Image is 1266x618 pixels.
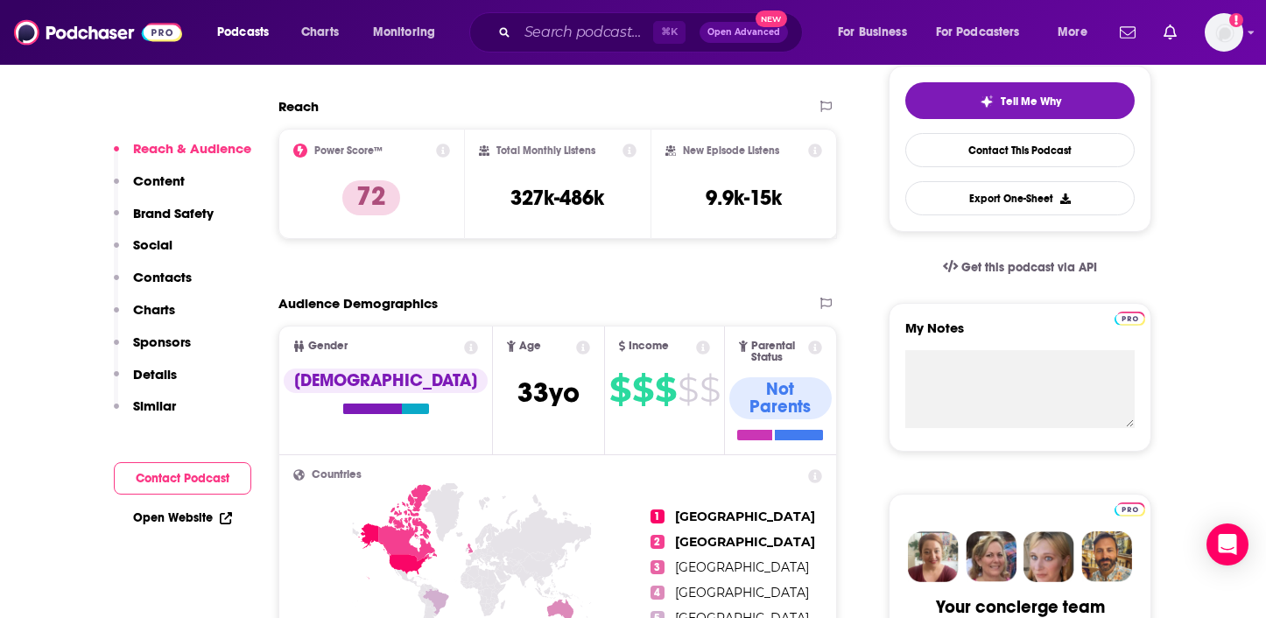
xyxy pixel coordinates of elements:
img: Podchaser Pro [1115,502,1145,516]
span: Get this podcast via API [961,260,1097,275]
span: [GEOGRAPHIC_DATA] [675,559,809,575]
button: Show profile menu [1205,13,1243,52]
a: Show notifications dropdown [1157,18,1184,47]
p: Social [133,236,172,253]
div: [DEMOGRAPHIC_DATA] [284,369,488,393]
a: Contact This Podcast [905,133,1135,167]
label: My Notes [905,320,1135,350]
span: New [756,11,787,27]
input: Search podcasts, credits, & more... [517,18,653,46]
div: Open Intercom Messenger [1206,523,1248,565]
span: Logged in as lilynwalker [1205,13,1243,52]
span: 4 [651,586,665,600]
span: ⌘ K [653,21,686,44]
button: tell me why sparkleTell Me Why [905,82,1135,119]
span: Income [629,341,669,352]
img: Podchaser Pro [1115,312,1145,326]
span: [GEOGRAPHIC_DATA] [675,534,815,550]
button: open menu [1045,18,1109,46]
h3: 327k-486k [510,185,604,211]
span: Parental Status [751,341,805,363]
a: Pro website [1115,309,1145,326]
h2: New Episode Listens [683,144,779,157]
span: [GEOGRAPHIC_DATA] [675,585,809,600]
button: Details [114,366,177,398]
button: Brand Safety [114,205,214,237]
span: $ [678,376,698,404]
h2: Reach [278,98,319,115]
span: Age [519,341,541,352]
h2: Total Monthly Listens [496,144,595,157]
button: open menu [205,18,292,46]
img: tell me why sparkle [980,95,994,109]
span: $ [655,376,676,404]
p: Details [133,366,177,383]
button: Sponsors [114,334,191,366]
button: Contact Podcast [114,462,251,495]
img: User Profile [1205,13,1243,52]
span: 1 [651,509,665,523]
p: Charts [133,301,175,318]
img: Barbara Profile [966,531,1016,582]
span: 2 [651,535,665,549]
span: Countries [312,469,362,481]
h3: 9.9k-15k [706,185,782,211]
span: For Podcasters [936,20,1020,45]
p: Content [133,172,185,189]
button: open menu [925,18,1045,46]
img: Podchaser - Follow, Share and Rate Podcasts [14,16,182,49]
span: $ [632,376,653,404]
span: 3 [651,560,665,574]
p: Similar [133,397,176,414]
span: Tell Me Why [1001,95,1061,109]
p: Brand Safety [133,205,214,221]
span: $ [700,376,720,404]
button: Content [114,172,185,205]
span: Podcasts [217,20,269,45]
p: Reach & Audience [133,140,251,157]
button: open menu [826,18,929,46]
img: Jon Profile [1081,531,1132,582]
button: Social [114,236,172,269]
img: Jules Profile [1023,531,1074,582]
button: Export One-Sheet [905,181,1135,215]
a: Get this podcast via API [929,246,1111,289]
span: $ [609,376,630,404]
span: For Business [838,20,907,45]
div: Search podcasts, credits, & more... [486,12,819,53]
span: More [1058,20,1087,45]
button: Contacts [114,269,192,301]
button: Charts [114,301,175,334]
button: Similar [114,397,176,430]
a: Charts [290,18,349,46]
p: Sponsors [133,334,191,350]
span: Gender [308,341,348,352]
button: Open AdvancedNew [700,22,788,43]
span: Open Advanced [707,28,780,37]
span: 33 yo [517,376,580,410]
a: Open Website [133,510,232,525]
div: Not Parents [729,377,832,419]
h2: Power Score™ [314,144,383,157]
p: 72 [342,180,400,215]
p: Contacts [133,269,192,285]
button: open menu [361,18,458,46]
img: Sydney Profile [908,531,959,582]
svg: Add a profile image [1229,13,1243,27]
button: Reach & Audience [114,140,251,172]
a: Show notifications dropdown [1113,18,1143,47]
div: Your concierge team [936,596,1105,618]
a: Pro website [1115,500,1145,516]
span: [GEOGRAPHIC_DATA] [675,509,815,524]
span: Charts [301,20,339,45]
h2: Audience Demographics [278,295,438,312]
span: Monitoring [373,20,435,45]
